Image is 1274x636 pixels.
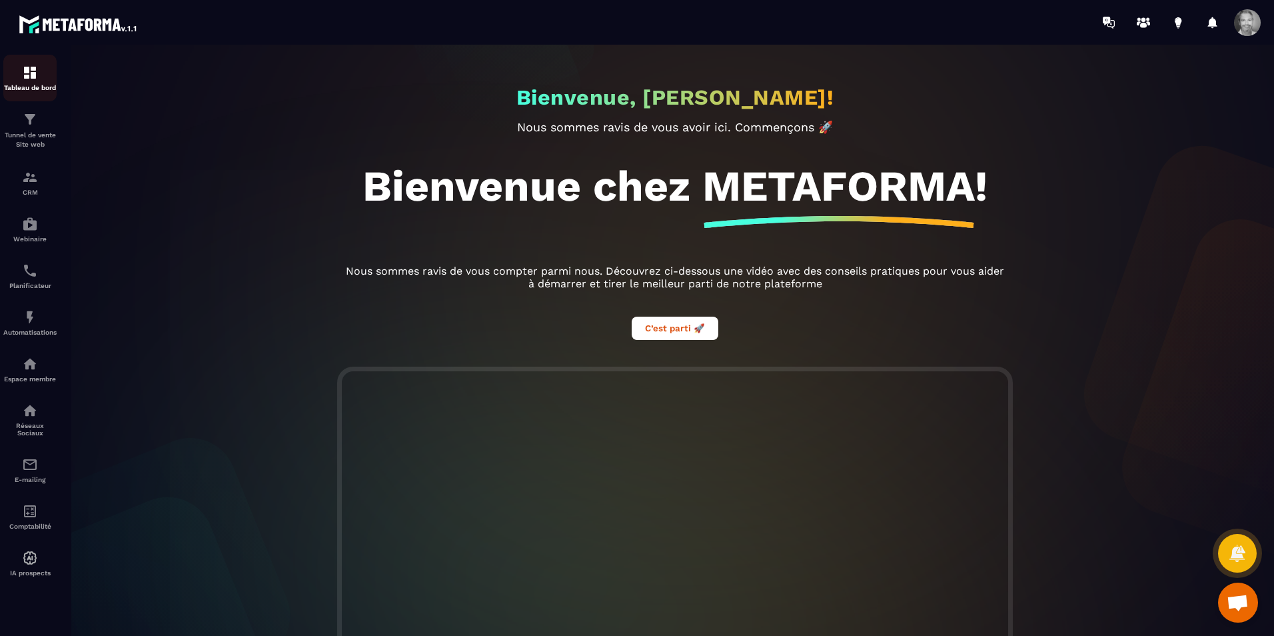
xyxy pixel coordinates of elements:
a: automationsautomationsWebinaire [3,206,57,253]
p: Espace membre [3,375,57,383]
p: Webinaire [3,235,57,243]
h1: Bienvenue chez METAFORMA! [362,161,987,211]
p: CRM [3,189,57,196]
p: E-mailing [3,476,57,483]
a: accountantaccountantComptabilité [3,493,57,540]
img: formation [22,169,38,185]
p: IA prospects [3,569,57,577]
img: formation [22,65,38,81]
p: Réseaux Sociaux [3,422,57,437]
p: Planificateur [3,282,57,289]
a: social-networksocial-networkRéseaux Sociaux [3,393,57,447]
p: Tableau de bord [3,84,57,91]
p: Nous sommes ravis de vous compter parmi nous. Découvrez ci-dessous une vidéo avec des conseils pr... [342,265,1008,290]
img: accountant [22,503,38,519]
a: C’est parti 🚀 [632,321,718,334]
p: Automatisations [3,329,57,336]
img: formation [22,111,38,127]
a: Ouvrir le chat [1218,583,1258,623]
p: Tunnel de vente Site web [3,131,57,149]
img: social-network [22,403,38,419]
a: schedulerschedulerPlanificateur [3,253,57,299]
img: automations [22,550,38,566]
a: formationformationTunnel de vente Site web [3,101,57,159]
img: scheduler [22,263,38,279]
button: C’est parti 🚀 [632,317,718,340]
img: automations [22,216,38,232]
a: automationsautomationsEspace membre [3,346,57,393]
h2: Bienvenue, [PERSON_NAME]! [516,85,834,110]
a: automationsautomationsAutomatisations [3,299,57,346]
img: logo [19,12,139,36]
a: emailemailE-mailing [3,447,57,493]
p: Nous sommes ravis de vous avoir ici. Commençons 🚀 [342,120,1008,134]
img: automations [22,356,38,372]
a: formationformationTableau de bord [3,55,57,101]
a: formationformationCRM [3,159,57,206]
img: automations [22,309,38,325]
p: Comptabilité [3,523,57,530]
img: email [22,457,38,473]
